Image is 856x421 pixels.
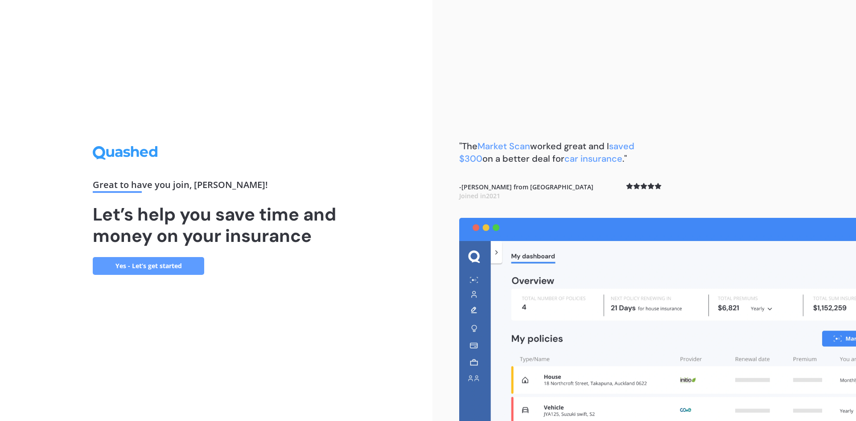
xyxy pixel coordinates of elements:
[93,257,204,275] a: Yes - Let’s get started
[477,140,530,152] span: Market Scan
[93,204,340,246] h1: Let’s help you save time and money on your insurance
[459,218,856,421] img: dashboard.webp
[459,183,593,200] b: - [PERSON_NAME] from [GEOGRAPHIC_DATA]
[459,140,634,164] b: "The worked great and I on a better deal for ."
[459,140,634,164] span: saved $300
[93,180,340,193] div: Great to have you join , [PERSON_NAME] !
[459,192,500,200] span: Joined in 2021
[564,153,622,164] span: car insurance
